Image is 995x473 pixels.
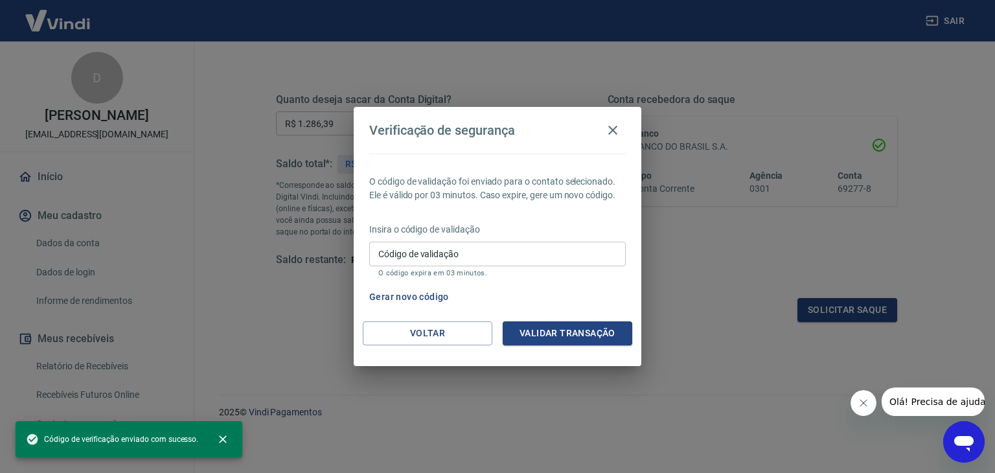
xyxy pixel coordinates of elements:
button: Validar transação [503,321,632,345]
p: O código expira em 03 minutos. [378,269,617,277]
span: Código de verificação enviado com sucesso. [26,433,198,446]
p: Insira o código de validação [369,223,626,236]
p: O código de validação foi enviado para o contato selecionado. Ele é válido por 03 minutos. Caso e... [369,175,626,202]
iframe: Botão para abrir a janela de mensagens [943,421,985,463]
button: close [209,425,237,454]
button: Voltar [363,321,492,345]
button: Gerar novo código [364,285,454,309]
iframe: Fechar mensagem [851,390,876,416]
h4: Verificação de segurança [369,122,515,138]
span: Olá! Precisa de ajuda? [8,9,109,19]
iframe: Mensagem da empresa [882,387,985,416]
